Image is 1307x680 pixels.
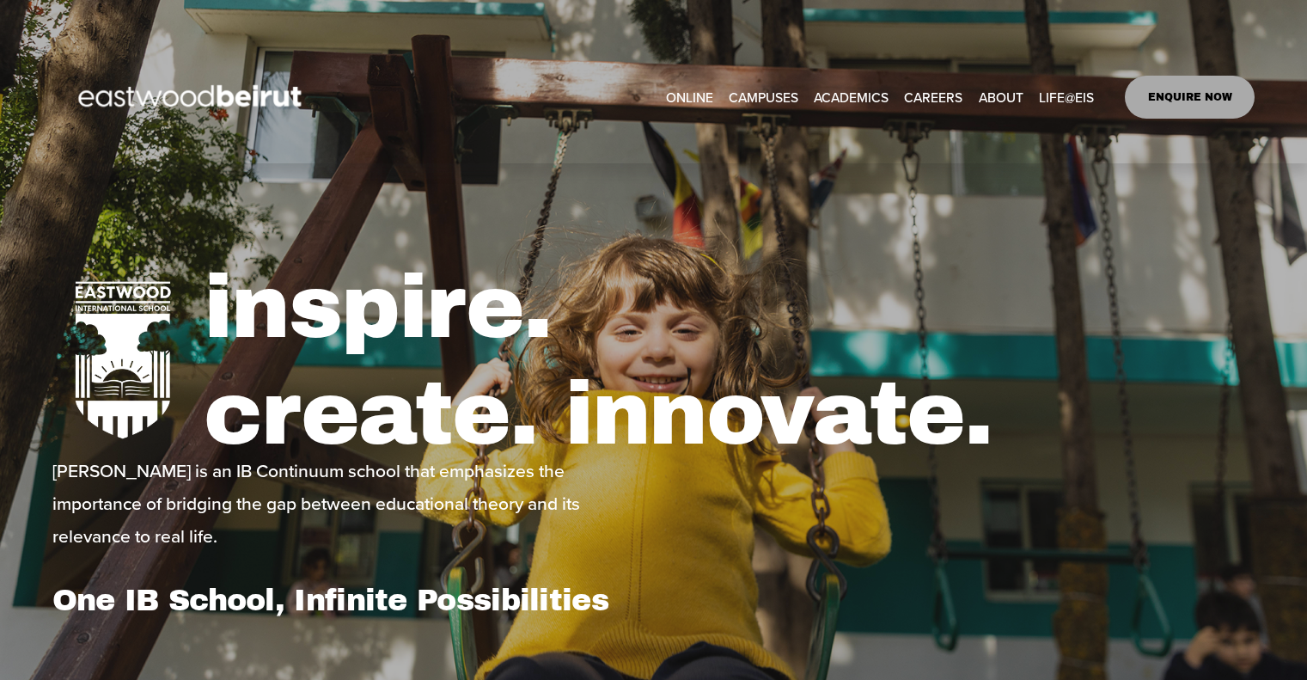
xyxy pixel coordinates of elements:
[52,53,333,141] img: EastwoodIS Global Site
[979,85,1023,109] span: ABOUT
[814,85,889,109] span: ACADEMICS
[1039,85,1094,109] span: LIFE@EIS
[52,454,649,552] p: [PERSON_NAME] is an IB Continuum school that emphasizes the importance of bridging the gap betwee...
[52,582,649,618] h1: One IB School, Infinite Possibilities
[814,83,889,110] a: folder dropdown
[204,254,1255,468] h1: inspire. create. innovate.
[729,83,798,110] a: folder dropdown
[666,83,713,110] a: ONLINE
[729,85,798,109] span: CAMPUSES
[979,83,1023,110] a: folder dropdown
[1125,76,1255,119] a: ENQUIRE NOW
[904,83,962,110] a: CAREERS
[1039,83,1094,110] a: folder dropdown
